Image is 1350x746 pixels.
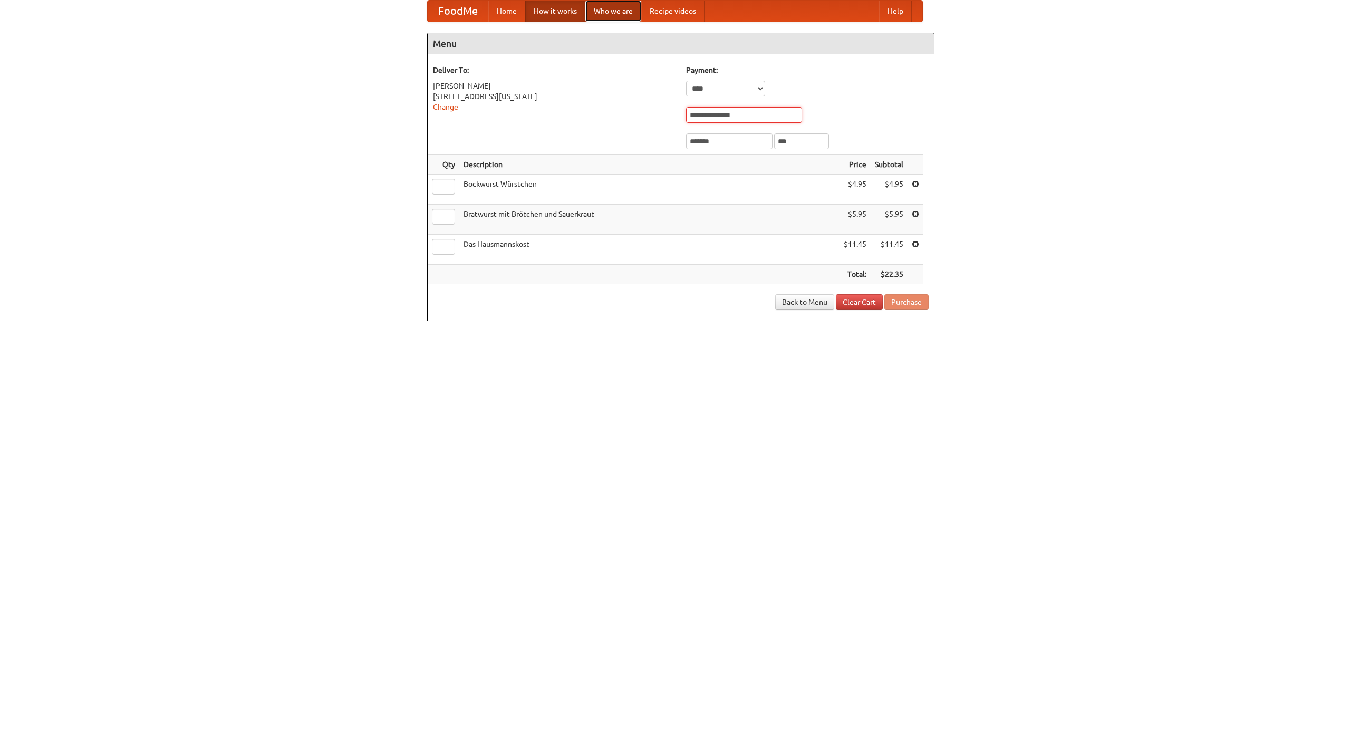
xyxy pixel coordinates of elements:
[585,1,641,22] a: Who we are
[459,235,840,265] td: Das Hausmannskost
[433,65,676,75] h5: Deliver To:
[428,1,488,22] a: FoodMe
[459,155,840,175] th: Description
[884,294,929,310] button: Purchase
[871,205,908,235] td: $5.95
[840,235,871,265] td: $11.45
[871,265,908,284] th: $22.35
[840,265,871,284] th: Total:
[871,155,908,175] th: Subtotal
[840,155,871,175] th: Price
[433,91,676,102] div: [STREET_ADDRESS][US_STATE]
[836,294,883,310] a: Clear Cart
[871,235,908,265] td: $11.45
[459,205,840,235] td: Bratwurst mit Brötchen und Sauerkraut
[459,175,840,205] td: Bockwurst Würstchen
[433,81,676,91] div: [PERSON_NAME]
[641,1,705,22] a: Recipe videos
[879,1,912,22] a: Help
[525,1,585,22] a: How it works
[428,33,934,54] h4: Menu
[775,294,834,310] a: Back to Menu
[433,103,458,111] a: Change
[840,205,871,235] td: $5.95
[488,1,525,22] a: Home
[871,175,908,205] td: $4.95
[428,155,459,175] th: Qty
[840,175,871,205] td: $4.95
[686,65,929,75] h5: Payment:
